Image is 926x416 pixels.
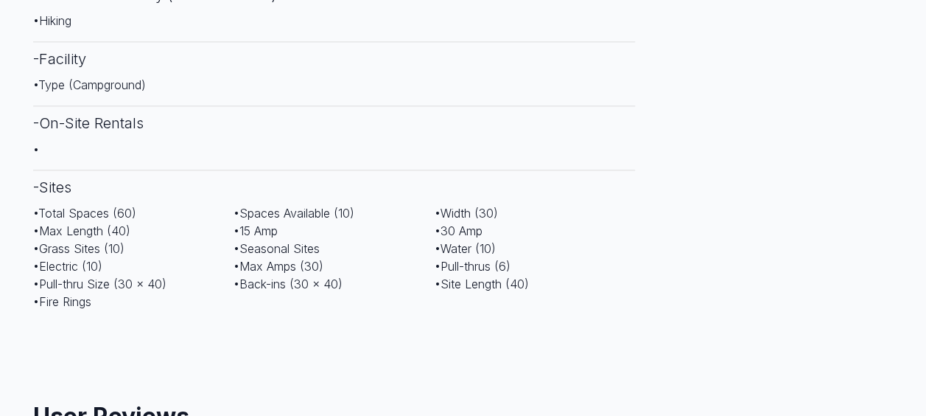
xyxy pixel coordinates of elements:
span: • Water (10) [435,241,496,256]
h3: - Facility [33,41,636,76]
span: • Fire Rings [33,294,91,309]
span: • Seasonal Sites [234,241,320,256]
span: • Pull-thrus (6) [435,259,511,274]
span: • Type (Campground) [33,77,146,92]
span: • Back-ins (30 x 40) [234,277,343,291]
span: • Grass Sites (10) [33,241,124,256]
span: • Hiking [33,13,71,28]
span: • Total Spaces (60) [33,206,136,221]
iframe: Advertisement [33,322,636,389]
span: • Pull-thru Size (30 x 40) [33,277,166,291]
span: • Width (30) [435,206,498,221]
h3: - On-Site Rentals [33,105,636,140]
span: • [33,142,39,156]
span: • Max Amps (30) [234,259,323,274]
span: • Max Length (40) [33,223,130,238]
span: • 30 Amp [435,223,483,238]
span: • 15 Amp [234,223,278,238]
span: • Electric (10) [33,259,102,274]
h3: - Sites [33,170,636,204]
span: • Spaces Available (10) [234,206,354,221]
span: • Site Length (40) [435,277,529,291]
